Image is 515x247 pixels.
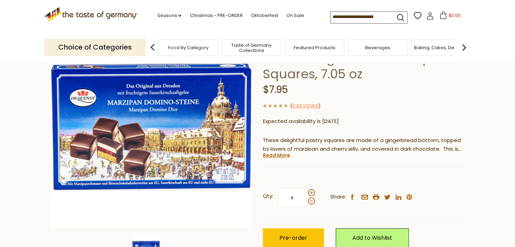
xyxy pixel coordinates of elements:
img: Dr. Quendt Dresden Domino Steine Gingerbread Marzipan Squares, 7.05 oz [50,25,252,228]
a: Beverages [365,45,390,50]
p: These delightful pastry squares are made of a gingerbread bottom, topped by layers of marzipan an... [263,136,466,153]
a: On Sale [286,12,304,19]
input: Qty: [278,188,307,207]
span: Pre-order [280,234,307,242]
img: previous arrow [146,41,160,54]
a: 0 Reviews [292,103,318,110]
img: next arrow [457,41,471,54]
p: Expected availability is [DATE] [263,117,466,126]
a: Featured Products [294,45,335,50]
span: $0.00 [448,12,460,18]
button: $0.00 [435,11,465,22]
a: Read More [263,152,290,159]
a: Food By Category [168,45,208,50]
span: Share: [330,193,346,201]
strong: Qty: [263,192,273,201]
a: Taste of Germany Collections [224,43,279,53]
a: Christmas - PRE-ORDER [190,12,242,19]
a: Oktoberfest [251,12,278,19]
a: Baking, Cakes, Desserts [414,45,468,50]
span: ( ) [290,103,320,109]
a: Seasons [157,12,181,19]
span: $7.95 [263,83,288,96]
p: Choice of Categories [44,39,146,56]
